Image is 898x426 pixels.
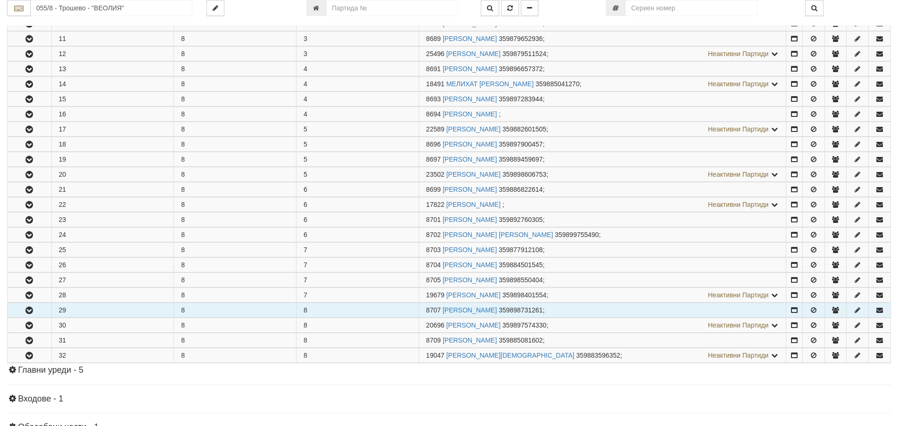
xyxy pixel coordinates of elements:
td: 8 [174,212,297,227]
span: Партида № [426,171,445,178]
td: 28 [51,287,174,302]
td: ; [419,31,786,46]
span: 6 [304,231,307,238]
span: Неактивни Партиди [708,291,769,299]
span: 359885081602 [499,336,543,344]
span: 5 [304,125,307,133]
span: 359899755490 [555,231,599,238]
span: 359892760305 [499,216,543,223]
span: Партида № [426,291,445,299]
h4: Главни уреди - 5 [7,366,891,375]
td: 8 [174,137,297,151]
span: 5 [304,171,307,178]
td: 19 [51,152,174,166]
a: МЕЛИХАТ [PERSON_NAME] [446,80,534,88]
a: [PERSON_NAME] [443,276,497,284]
td: ; [419,152,786,166]
a: [PERSON_NAME] [443,20,497,27]
td: ; [419,122,786,136]
span: Партида № [426,261,441,269]
span: 359879511524 [503,50,546,57]
span: 8 [304,321,307,329]
a: [PERSON_NAME] [446,125,501,133]
td: ; [419,303,786,317]
span: Неактивни Партиди [708,321,769,329]
span: 7 [304,276,307,284]
td: 30 [51,318,174,332]
span: Партида № [426,276,441,284]
a: [PERSON_NAME] [446,50,501,57]
td: 27 [51,272,174,287]
span: 359884501545 [499,261,543,269]
td: 15 [51,91,174,106]
a: [PERSON_NAME] [PERSON_NAME] [443,231,553,238]
span: Партида № [426,201,445,208]
span: 6 [304,186,307,193]
span: 7 [304,246,307,254]
td: 8 [174,106,297,121]
td: 8 [174,287,297,302]
td: 29 [51,303,174,317]
span: Неактивни Партиди [708,125,769,133]
td: ; [419,137,786,151]
a: [PERSON_NAME] [446,171,501,178]
td: 8 [174,348,297,362]
span: 359898731261 [499,306,543,314]
span: 4 [304,65,307,73]
span: 8 [304,352,307,359]
span: 359877912108 [499,246,543,254]
td: ; [419,167,786,181]
span: 8 [304,306,307,314]
span: 359898550404 [499,276,543,284]
td: 8 [174,31,297,46]
td: ; [419,46,786,61]
span: Партида № [426,336,441,344]
span: 359899301803 [499,20,543,27]
td: 22 [51,197,174,212]
td: 21 [51,182,174,197]
a: [PERSON_NAME] [446,201,501,208]
span: 7 [304,261,307,269]
a: [PERSON_NAME] [446,291,501,299]
span: Партида № [426,140,441,148]
td: 23 [51,212,174,227]
td: ; [419,257,786,272]
span: Партида № [426,216,441,223]
td: ; [419,61,786,76]
a: [PERSON_NAME] [443,216,497,223]
td: ; [419,106,786,121]
a: [PERSON_NAME] [443,35,497,42]
span: Партида № [426,321,445,329]
td: 8 [174,257,297,272]
td: ; [419,242,786,257]
span: Неактивни Партиди [708,201,769,208]
td: 20 [51,167,174,181]
span: 359883596352 [576,352,620,359]
h4: Входове - 1 [7,394,891,404]
td: 8 [174,242,297,257]
a: [PERSON_NAME] [443,65,497,73]
span: 5 [304,156,307,163]
span: 4 [304,95,307,103]
span: 6 [304,201,307,208]
a: [PERSON_NAME] [443,140,497,148]
span: 4 [304,80,307,88]
td: 31 [51,333,174,347]
td: 8 [174,152,297,166]
td: ; [419,91,786,106]
a: [PERSON_NAME] [443,186,497,193]
span: 359896657372 [499,65,543,73]
span: 3 [304,20,307,27]
td: ; [419,227,786,242]
td: 8 [174,272,297,287]
span: Партида № [426,186,441,193]
span: 8 [304,336,307,344]
td: ; [419,333,786,347]
span: Партида № [426,80,445,88]
span: Партида № [426,35,441,42]
span: Неактивни Партиди [708,50,769,57]
span: 359886822614 [499,186,543,193]
td: 8 [174,318,297,332]
td: 8 [174,91,297,106]
a: [PERSON_NAME] [443,95,497,103]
